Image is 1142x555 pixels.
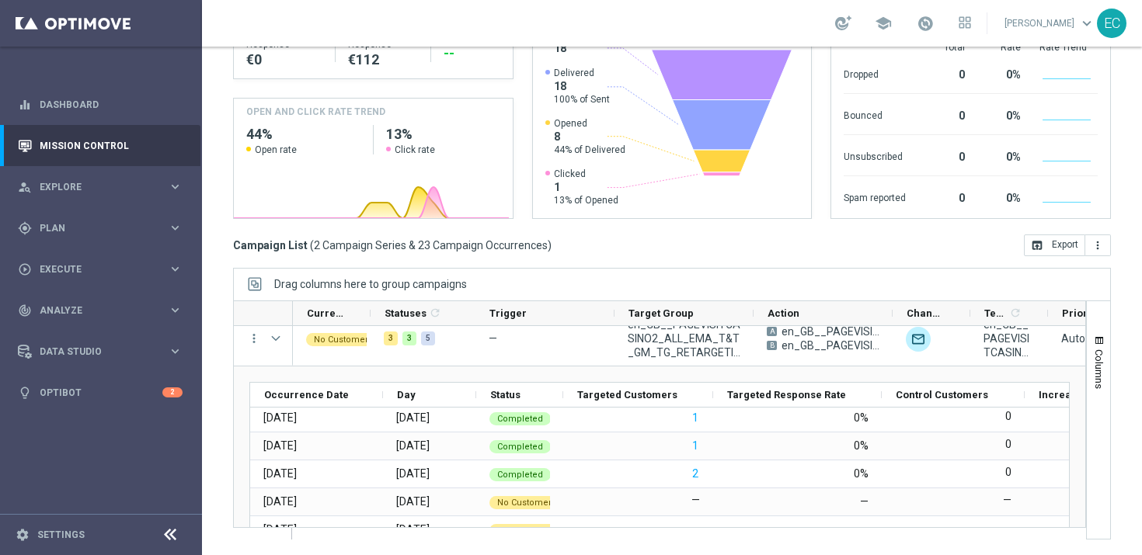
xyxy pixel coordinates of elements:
[1024,234,1085,256] button: open_in_browser Export
[924,184,965,209] div: 0
[246,125,360,144] h2: 44%
[984,307,1007,319] span: Templates
[40,84,183,125] a: Dashboard
[18,221,32,235] i: gps_fixed
[854,439,869,453] div: 0%
[274,278,467,290] div: Row Groups
[984,143,1021,168] div: 0%
[162,387,183,397] div: 2
[691,464,700,484] button: 2
[18,304,32,317] i: track_changes
[907,307,944,319] span: Channel
[1062,307,1099,319] span: Priority
[577,389,677,401] span: Targeted Customers
[554,168,618,180] span: Clicked
[767,341,777,350] span: B
[17,99,183,111] button: equalizer Dashboard
[554,41,573,55] span: 18
[1005,409,1011,423] label: 0
[18,262,168,276] div: Execute
[1003,521,1011,535] label: —
[1039,41,1098,54] div: Rate Trend
[984,102,1021,127] div: 0%
[854,467,869,480] div: 0%
[18,386,32,400] i: lightbulb
[1092,239,1104,251] i: more_vert
[844,102,906,127] div: Bounced
[1024,238,1111,251] multiple-options-button: Export to CSV
[402,331,416,345] div: 3
[18,180,32,194] i: person_search
[844,61,906,85] div: Dropped
[17,181,183,193] button: person_search Explore keyboard_arrow_right
[497,526,556,536] span: No Customers
[18,98,32,112] i: equalizer
[906,327,931,352] img: Optimail
[984,61,1021,85] div: 0%
[768,307,799,319] span: Action
[18,345,168,359] div: Data Studio
[896,389,988,401] span: Control Customers
[18,372,183,413] div: Optibot
[489,494,564,509] colored-tag: No Customers
[554,180,618,194] span: 1
[18,84,183,125] div: Dashboard
[554,93,610,106] span: 100% of Sent
[17,263,183,276] button: play_circle_outline Execute keyboard_arrow_right
[421,331,435,345] div: 5
[1093,349,1105,389] span: Columns
[263,522,297,536] div: 13 Oct 2025
[924,143,965,168] div: 0
[984,317,1035,359] span: en_GB__PAGEVISITCASINO2_ALL_EMA_T&T_GM_EMAIL2_A, en_GB__PAGEVISITCASINO2_ALL_EMA_T&T_GM_EMAIL2_B
[348,50,418,69] div: €112
[168,220,183,235] i: keyboard_arrow_right
[1009,307,1022,319] i: refresh
[489,439,551,453] colored-tag: Completed
[554,144,625,156] span: 44% of Delivered
[554,79,610,93] span: 18
[247,331,261,345] button: more_vert
[168,303,183,317] i: keyboard_arrow_right
[246,105,385,119] h4: OPEN AND CLICK RATE TREND
[16,528,30,542] i: settings
[396,467,430,480] div: Saturday
[395,144,435,156] span: Click rate
[246,50,322,69] div: €0
[554,67,610,79] span: Delivered
[17,222,183,234] button: gps_fixed Plan keyboard_arrow_right
[691,408,700,428] button: 1
[168,262,183,276] i: keyboard_arrow_right
[17,140,183,152] button: Mission Control
[1005,465,1011,479] label: 0
[782,324,879,338] span: en_GB__PAGEVISITCASINO2_ALL_EMA_T&T_GM_EMAIL2_A
[875,15,892,32] span: school
[396,411,430,425] div: Thursday
[264,389,349,401] span: Occurrence Date
[628,307,694,319] span: Target Group
[984,41,1021,54] div: Rate
[1039,389,1083,401] span: Increase
[691,436,700,456] button: 1
[18,180,168,194] div: Explore
[727,389,846,401] span: Targeted Response Rate
[497,498,556,508] span: No Customers
[860,494,869,508] div: —
[691,521,700,535] label: —
[18,221,168,235] div: Plan
[844,143,906,168] div: Unsubscribed
[314,335,373,345] span: No Customers
[306,331,381,346] colored-tag: No Customers
[1031,239,1043,251] i: open_in_browser
[429,307,441,319] i: refresh
[274,278,467,290] span: Drag columns here to group campaigns
[489,411,551,425] colored-tag: Completed
[17,345,183,358] button: Data Studio keyboard_arrow_right
[924,61,965,85] div: 0
[314,238,548,252] span: 2 Campaign Series & 23 Campaign Occurrences
[1085,234,1111,256] button: more_vert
